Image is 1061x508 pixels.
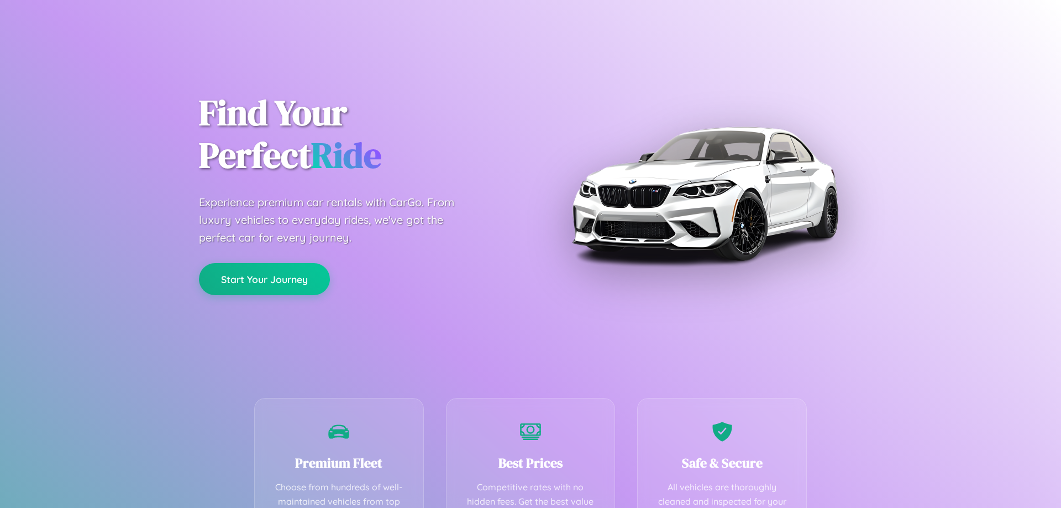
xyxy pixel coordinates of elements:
[199,193,475,247] p: Experience premium car rentals with CarGo. From luxury vehicles to everyday rides, we've got the ...
[463,454,598,472] h3: Best Prices
[566,55,843,332] img: Premium BMW car rental vehicle
[199,263,330,295] button: Start Your Journey
[271,454,407,472] h3: Premium Fleet
[654,454,790,472] h3: Safe & Secure
[199,92,514,177] h1: Find Your Perfect
[311,131,381,179] span: Ride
